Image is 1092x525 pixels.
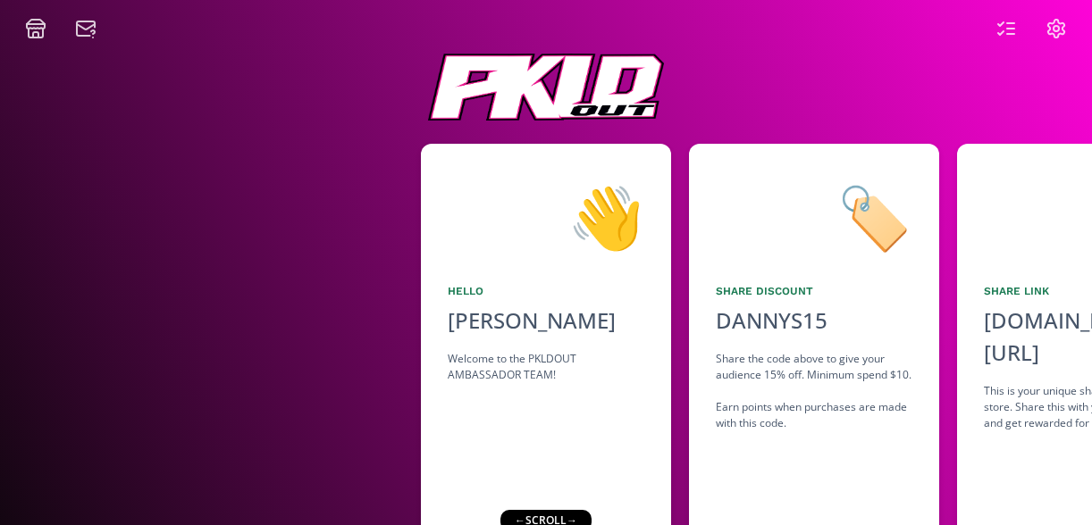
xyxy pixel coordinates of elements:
div: Welcome to the PKLDOUT AMBASSADOR TEAM! [448,351,644,383]
div: 🏷️ [716,171,912,262]
div: 👋 [448,171,644,262]
div: [PERSON_NAME] [448,304,644,337]
div: Share the code above to give your audience 15% off. Minimum spend $10. Earn points when purchases... [716,351,912,431]
div: DANNYS15 [716,304,827,337]
div: Share Discount [716,283,912,299]
div: Hello [448,283,644,299]
img: 5z4YxAWyZqa4 [428,54,664,121]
